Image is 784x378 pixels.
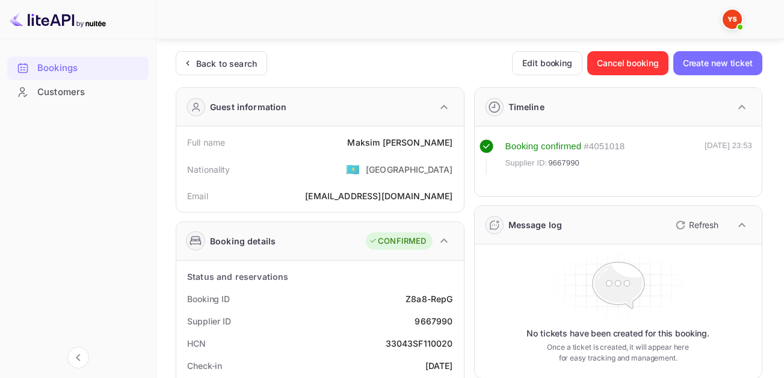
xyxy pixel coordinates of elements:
span: Supplier ID: [505,157,548,169]
p: Once a ticket is created, it will appear here for easy tracking and management. [542,342,694,364]
img: Yandex Support [723,10,742,29]
div: 9667990 [415,315,452,327]
div: [DATE] [425,359,453,372]
div: Back to search [196,57,257,70]
div: Supplier ID [187,315,231,327]
div: Message log [508,218,563,231]
div: # 4051018 [584,140,625,153]
div: Email [187,190,208,202]
span: United States [346,158,360,180]
div: Nationality [187,163,230,176]
div: Z8a8-RepG [406,293,452,305]
button: Cancel booking [587,51,668,75]
p: No tickets have been created for this booking. [526,327,709,339]
div: Guest information [210,101,287,113]
div: Full name [187,136,225,149]
div: HCN [187,337,206,350]
div: 33043SF110020 [386,337,453,350]
div: Booking ID [187,293,230,305]
div: Customers [7,81,149,104]
button: Create new ticket [673,51,762,75]
div: Status and reservations [187,270,288,283]
button: Collapse navigation [67,347,89,368]
div: Timeline [508,101,545,113]
div: Booking details [210,235,276,247]
span: 9667990 [548,157,579,169]
button: Refresh [668,215,723,235]
a: Customers [7,81,149,103]
div: Bookings [37,61,143,75]
div: CONFIRMED [369,235,426,247]
img: LiteAPI logo [10,10,106,29]
div: [DATE] 23:53 [705,140,752,175]
div: Bookings [7,57,149,80]
div: [EMAIL_ADDRESS][DOMAIN_NAME] [305,190,452,202]
div: Check-in [187,359,222,372]
div: [GEOGRAPHIC_DATA] [366,163,453,176]
p: Refresh [689,218,718,231]
div: Booking confirmed [505,140,582,153]
button: Edit booking [512,51,582,75]
div: Customers [37,85,143,99]
div: Maksim [PERSON_NAME] [347,136,452,149]
a: Bookings [7,57,149,79]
